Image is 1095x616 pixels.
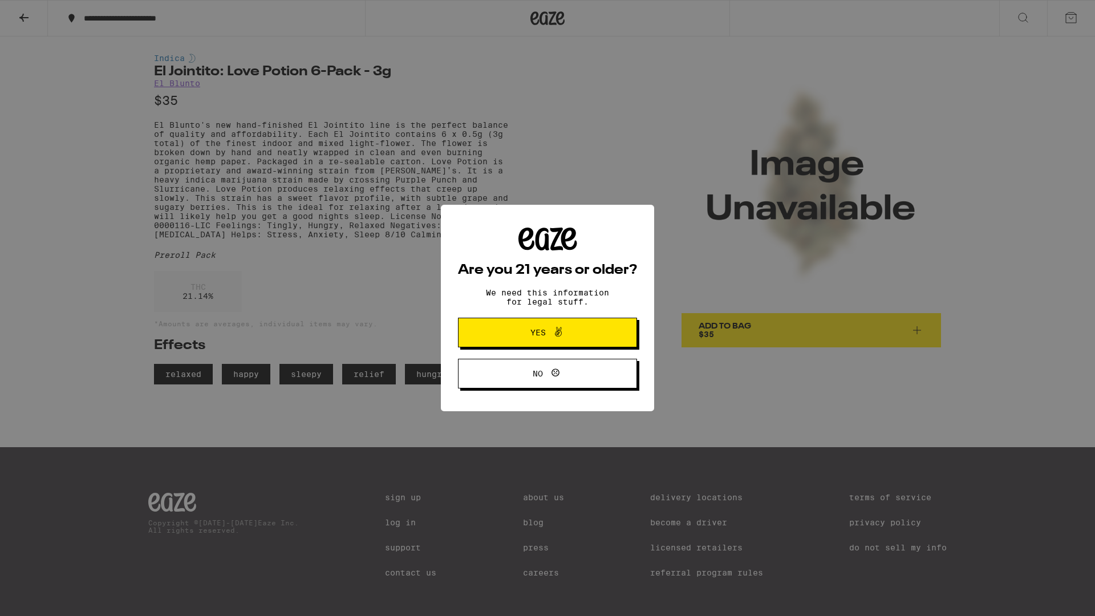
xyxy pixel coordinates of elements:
[533,370,543,378] span: No
[458,264,637,277] h2: Are you 21 years or older?
[458,359,637,388] button: No
[476,288,619,306] p: We need this information for legal stuff.
[458,318,637,347] button: Yes
[530,329,546,337] span: Yes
